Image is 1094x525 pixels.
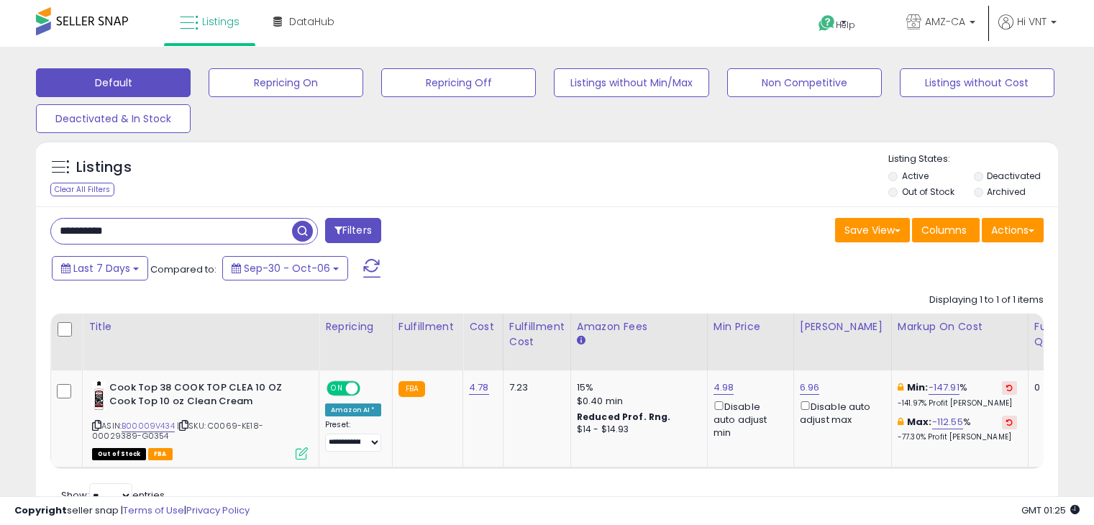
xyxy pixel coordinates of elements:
button: Listings without Cost [900,68,1054,97]
span: AMZ-CA [925,14,965,29]
a: -112.55 [932,415,963,429]
span: OFF [358,383,381,395]
b: Max: [907,415,932,429]
small: Amazon Fees. [577,334,585,347]
div: Displaying 1 to 1 of 1 items [929,293,1044,307]
a: -147.91 [929,380,959,395]
a: 4.98 [714,380,734,395]
div: ASIN: [92,381,308,458]
a: Help [807,4,883,47]
label: Active [902,170,929,182]
strong: Copyright [14,503,67,517]
th: The percentage added to the cost of goods (COGS) that forms the calculator for Min & Max prices. [891,314,1028,370]
button: Save View [835,218,910,242]
span: Help [836,19,855,31]
label: Deactivated [987,170,1041,182]
button: Last 7 Days [52,256,148,280]
a: Terms of Use [123,503,184,517]
a: 6.96 [800,380,820,395]
div: Preset: [325,420,381,452]
span: | SKU: C0069-KE18-00029389-G0354 [92,420,263,442]
button: Deactivated & In Stock [36,104,191,133]
div: $0.40 min [577,395,696,408]
p: -141.97% Profit [PERSON_NAME] [898,398,1017,408]
p: -77.30% Profit [PERSON_NAME] [898,432,1017,442]
b: Reduced Prof. Rng. [577,411,671,423]
button: Actions [982,218,1044,242]
div: Disable auto adjust max [800,398,880,426]
span: ON [328,383,346,395]
span: FBA [148,448,173,460]
a: 4.78 [469,380,489,395]
span: Hi VNT [1017,14,1047,29]
span: Columns [921,223,967,237]
div: $14 - $14.93 [577,424,696,436]
label: Out of Stock [902,186,954,198]
button: Listings without Min/Max [554,68,708,97]
b: Cook Top 38 COOK TOP CLEA 10 OZ Cook Top 10 oz Clean Cream [109,381,284,411]
div: Amazon Fees [577,319,701,334]
div: Markup on Cost [898,319,1022,334]
div: 7.23 [509,381,560,394]
div: 15% [577,381,696,394]
div: Clear All Filters [50,183,114,196]
a: Privacy Policy [186,503,250,517]
div: [PERSON_NAME] [800,319,885,334]
span: Last 7 Days [73,261,130,275]
span: Show: entries [61,488,165,502]
i: Get Help [818,14,836,32]
div: Disable auto adjust min [714,398,783,440]
span: Listings [202,14,240,29]
button: Non Competitive [727,68,882,97]
p: Listing States: [888,152,1058,166]
span: 2025-10-14 01:25 GMT [1021,503,1080,517]
b: Min: [907,380,929,394]
a: B00009V434 [122,420,175,432]
button: Repricing On [209,68,363,97]
button: Repricing Off [381,68,536,97]
div: Cost [469,319,497,334]
span: All listings that are currently out of stock and unavailable for purchase on Amazon [92,448,146,460]
h5: Listings [76,157,132,178]
button: Filters [325,218,381,243]
div: % [898,416,1017,442]
button: Sep-30 - Oct-06 [222,256,348,280]
a: Hi VNT [998,14,1057,47]
img: 314tPEx11CL._SL40_.jpg [92,381,106,410]
span: DataHub [289,14,334,29]
label: Archived [987,186,1026,198]
div: Fulfillment Cost [509,319,565,350]
div: Fulfillment [398,319,457,334]
div: Min Price [714,319,788,334]
span: Compared to: [150,262,216,276]
div: seller snap | | [14,504,250,518]
span: Sep-30 - Oct-06 [244,261,330,275]
div: Title [88,319,313,334]
div: 0 [1034,381,1079,394]
div: Repricing [325,319,386,334]
small: FBA [398,381,425,397]
button: Columns [912,218,980,242]
div: % [898,381,1017,408]
button: Default [36,68,191,97]
div: Amazon AI * [325,403,381,416]
div: Fulfillable Quantity [1034,319,1084,350]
